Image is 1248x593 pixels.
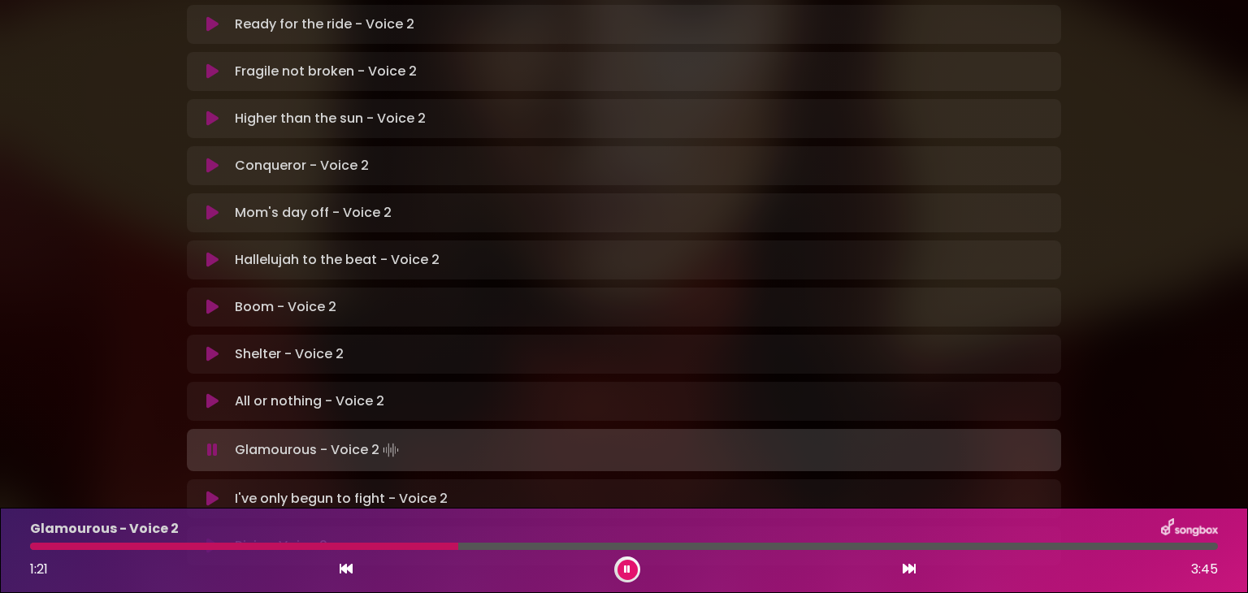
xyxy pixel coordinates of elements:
[235,156,369,175] p: Conqueror - Voice 2
[235,62,417,81] p: Fragile not broken - Voice 2
[30,519,179,539] p: Glamourous - Voice 2
[1191,560,1218,579] span: 3:45
[235,15,414,34] p: Ready for the ride - Voice 2
[235,344,344,364] p: Shelter - Voice 2
[235,489,448,509] p: I've only begun to fight - Voice 2
[1161,518,1218,539] img: songbox-logo-white.png
[235,439,402,461] p: Glamourous - Voice 2
[235,297,336,317] p: Boom - Voice 2
[235,250,440,270] p: Hallelujah to the beat - Voice 2
[235,392,384,411] p: All or nothing - Voice 2
[30,560,48,578] span: 1:21
[235,203,392,223] p: Mom's day off - Voice 2
[235,109,426,128] p: Higher than the sun - Voice 2
[379,439,402,461] img: waveform4.gif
